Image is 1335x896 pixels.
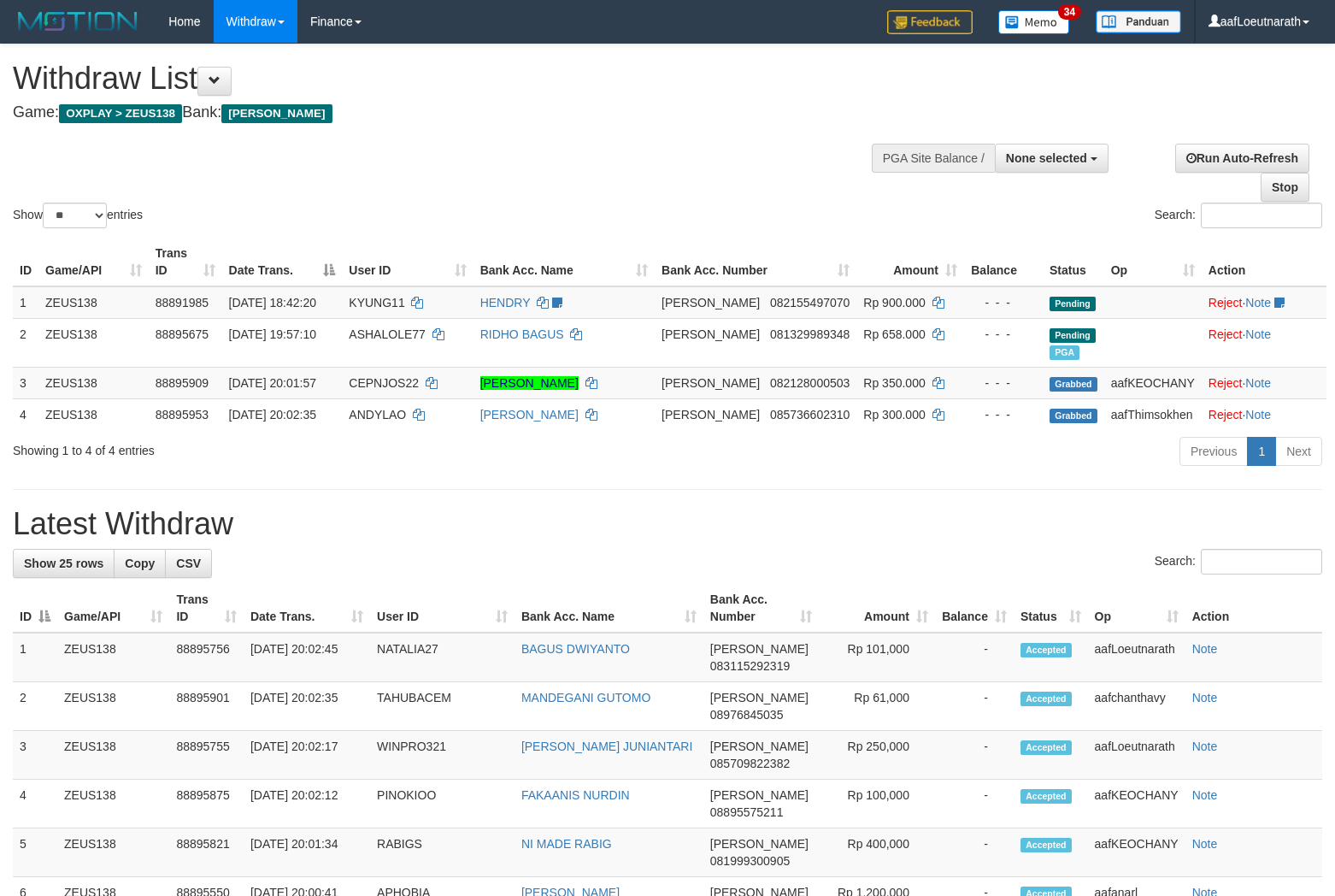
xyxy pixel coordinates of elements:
th: Bank Acc. Name: activate to sort column ascending [515,584,703,633]
span: Accepted [1020,692,1072,706]
th: Amount: activate to sort column ascending [856,238,964,286]
a: [PERSON_NAME] [480,376,579,390]
td: - [935,682,1014,731]
td: ZEUS138 [38,398,149,430]
a: Note [1245,327,1271,341]
td: ZEUS138 [38,286,149,319]
th: Op: activate to sort column ascending [1104,238,1202,286]
a: MANDEGANI GUTOMO [521,691,650,704]
td: aafThimsokhen [1104,398,1202,430]
img: Feedback.jpg [887,10,973,34]
td: aafLoeutnarath [1088,731,1185,780]
th: Status [1043,238,1104,286]
input: Search: [1201,203,1322,228]
td: WINPRO321 [370,731,515,780]
span: [DATE] 18:42:20 [229,296,316,309]
span: Pending [1050,328,1096,343]
td: aafKEOCHANY [1104,367,1202,398]
span: [PERSON_NAME] [710,691,809,704]
span: Rp 900.000 [863,296,925,309]
span: [PERSON_NAME] [662,296,760,309]
button: None selected [995,144,1109,173]
a: Note [1192,740,1218,753]
span: Accepted [1020,789,1072,804]
td: ZEUS138 [57,682,169,731]
span: Copy 08895575211 to clipboard [710,805,784,819]
th: ID [13,238,38,286]
th: Game/API: activate to sort column ascending [38,238,149,286]
td: [DATE] 20:02:17 [244,731,370,780]
a: Copy [114,549,166,578]
label: Search: [1155,549,1322,575]
a: Note [1192,642,1218,656]
span: Pending [1050,297,1096,311]
td: 88895875 [169,780,244,828]
a: Note [1245,408,1271,421]
td: PINOKIOO [370,780,515,828]
a: Next [1275,437,1322,466]
a: Note [1192,691,1218,704]
div: - - - [971,326,1036,343]
span: 34 [1058,4,1081,20]
span: [PERSON_NAME] [710,788,809,802]
span: Copy 08976845035 to clipboard [710,708,784,722]
th: Action [1202,238,1326,286]
label: Show entries [13,203,143,228]
td: 2 [13,318,38,367]
td: [DATE] 20:02:35 [244,682,370,731]
span: OXPLAY > ZEUS138 [59,104,182,123]
a: FAKAANIS NURDIN [521,788,630,802]
td: 1 [13,633,57,682]
h1: Withdraw List [13,62,873,96]
span: ASHALOLE77 [349,327,426,341]
th: Date Trans.: activate to sort column ascending [244,584,370,633]
span: Copy 082155497070 to clipboard [770,296,850,309]
span: [PERSON_NAME] [710,837,809,851]
th: Trans ID: activate to sort column ascending [169,584,244,633]
span: Copy 085709822382 to clipboard [710,757,790,770]
td: 2 [13,682,57,731]
td: - [935,828,1014,877]
td: [DATE] 20:02:12 [244,780,370,828]
th: Game/API: activate to sort column ascending [57,584,169,633]
a: Show 25 rows [13,549,115,578]
a: RIDHO BAGUS [480,327,564,341]
span: Copy 085736602310 to clipboard [770,408,850,421]
span: Copy 082128000503 to clipboard [770,376,850,390]
span: [DATE] 20:01:57 [229,376,316,390]
th: Amount: activate to sort column ascending [819,584,935,633]
td: · [1202,286,1326,319]
th: Bank Acc. Number: activate to sort column ascending [703,584,819,633]
th: Balance: activate to sort column ascending [935,584,1014,633]
a: Reject [1209,327,1243,341]
td: 4 [13,398,38,430]
h4: Game: Bank: [13,104,873,121]
td: ZEUS138 [57,731,169,780]
th: Bank Acc. Number: activate to sort column ascending [655,238,856,286]
span: 88895953 [156,408,209,421]
span: CEPNJOS22 [349,376,419,390]
a: Reject [1209,376,1243,390]
td: RABIGS [370,828,515,877]
span: Rp 350.000 [863,376,925,390]
td: 5 [13,828,57,877]
h1: Latest Withdraw [13,507,1322,541]
span: Marked by aafanarl [1050,345,1079,360]
td: Rp 250,000 [819,731,935,780]
a: CSV [165,549,212,578]
th: Date Trans.: activate to sort column descending [222,238,343,286]
a: BAGUS DWIYANTO [521,642,630,656]
td: 3 [13,367,38,398]
th: Op: activate to sort column ascending [1088,584,1185,633]
span: Copy 081329989348 to clipboard [770,327,850,341]
td: aafKEOCHANY [1088,828,1185,877]
td: · [1202,398,1326,430]
a: Note [1192,788,1218,802]
span: [PERSON_NAME] [710,642,809,656]
td: ZEUS138 [57,828,169,877]
div: - - - [971,374,1036,392]
td: NATALIA27 [370,633,515,682]
span: [DATE] 19:57:10 [229,327,316,341]
span: Accepted [1020,643,1072,657]
span: Copy [125,557,155,570]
